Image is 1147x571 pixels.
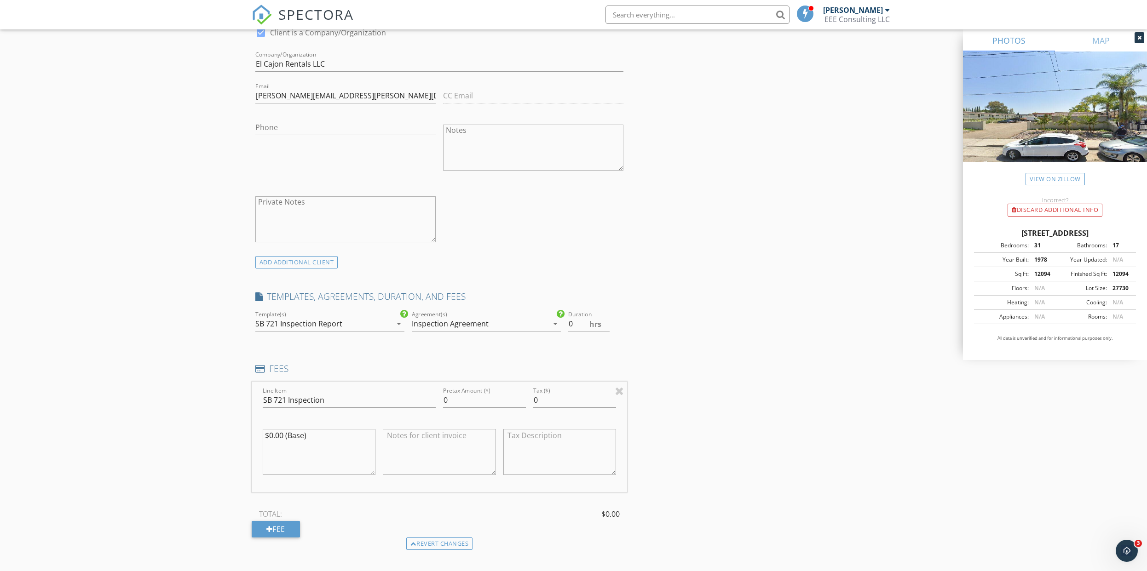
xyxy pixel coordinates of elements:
[1107,241,1133,250] div: 17
[1026,173,1085,185] a: View on Zillow
[255,363,624,375] h4: FEES
[412,320,489,328] div: Inspection Agreement
[1055,29,1147,51] a: MAP
[568,316,610,331] input: 0.0
[393,318,404,329] i: arrow_drop_down
[255,57,624,72] input: Company/Organization
[1034,298,1045,306] span: N/A
[255,320,342,328] div: SB 721 Inspection Report
[550,318,561,329] i: arrow_drop_down
[974,335,1136,342] p: All data is unverified and for informational purposes only.
[963,51,1147,184] img: streetview
[1029,256,1055,264] div: 1978
[977,256,1029,264] div: Year Built:
[823,6,883,15] div: [PERSON_NAME]
[1034,313,1045,320] span: N/A
[1055,298,1107,307] div: Cooling:
[1029,241,1055,250] div: 31
[1112,256,1123,263] span: N/A
[977,241,1029,250] div: Bedrooms:
[1034,284,1045,292] span: N/A
[1112,298,1123,306] span: N/A
[977,313,1029,321] div: Appliances:
[270,28,386,37] label: Client is a Company/Organization
[255,256,338,268] div: ADD ADDITIONAL client
[1055,270,1107,278] div: Finished Sq Ft:
[259,508,282,520] span: TOTAL:
[963,29,1055,51] a: PHOTOS
[1116,540,1138,562] iframe: Intercom live chat
[601,508,620,520] span: $0.00
[977,270,1029,278] div: Sq Ft:
[974,228,1136,239] div: [STREET_ADDRESS]
[1107,284,1133,292] div: 27730
[1112,313,1123,320] span: N/A
[1055,284,1107,292] div: Lot Size:
[1055,313,1107,321] div: Rooms:
[252,12,354,32] a: SPECTORA
[252,5,272,25] img: The Best Home Inspection Software - Spectora
[1029,270,1055,278] div: 12094
[252,521,300,537] div: Fee
[824,15,890,24] div: EEE Consulting LLC
[1135,540,1142,547] span: 3
[1055,256,1107,264] div: Year Updated:
[255,291,624,303] h4: TEMPLATES, AGREEMENTS, DURATION, AND FEES
[1008,204,1102,217] div: Discard Additional info
[406,537,473,550] div: Revert changes
[1055,241,1107,250] div: Bathrooms:
[977,298,1029,307] div: Heating:
[1107,270,1133,278] div: 12094
[605,6,790,24] input: Search everything...
[977,284,1029,292] div: Floors:
[963,196,1147,204] div: Incorrect?
[278,5,354,24] span: SPECTORA
[589,320,601,328] span: hrs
